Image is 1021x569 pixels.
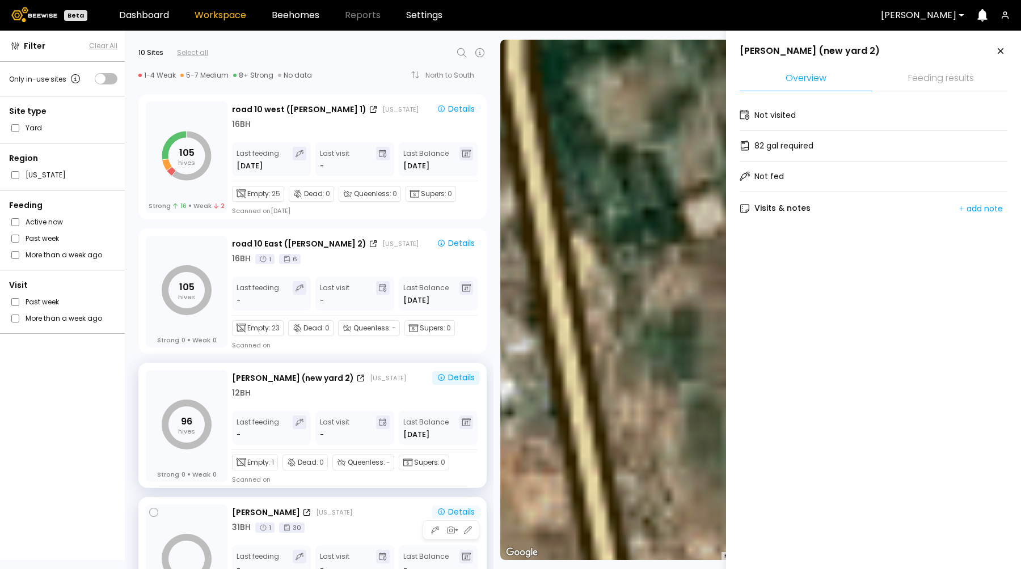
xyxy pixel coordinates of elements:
[370,373,406,383] div: [US_STATE]
[233,71,273,80] div: 8+ Strong
[320,147,349,172] div: Last visit
[26,216,63,228] label: Active now
[272,11,319,20] a: Beehomes
[9,199,117,211] div: Feeding
[178,427,195,436] tspan: hives
[393,189,397,199] span: 0
[403,415,449,440] div: Last Balance
[232,118,251,130] div: 16 BH
[214,202,225,210] span: 2
[182,470,185,478] span: 0
[282,455,328,470] div: Dead:
[289,186,334,202] div: Dead:
[403,160,429,172] span: [DATE]
[446,323,451,333] span: 0
[386,457,390,468] span: -
[9,105,117,117] div: Site type
[232,455,278,470] div: Empty:
[181,415,192,428] tspan: 96
[403,295,429,306] span: [DATE]
[232,372,354,384] div: [PERSON_NAME] (new yard 2)
[326,189,330,199] span: 0
[432,506,479,519] button: Details
[279,523,305,533] div: 30
[24,40,45,52] span: Filter
[255,523,275,533] div: 1
[237,147,279,172] div: Last feeding
[399,455,449,470] div: Supers:
[237,295,242,306] div: -
[278,71,312,80] div: No data
[232,206,290,215] div: Scanned on [DATE]
[26,122,42,134] label: Yard
[177,48,208,58] div: Select all
[320,429,324,440] div: -
[272,189,280,199] span: 25
[26,232,59,244] label: Past week
[232,253,251,265] div: 16 BH
[332,455,394,470] div: Queenless:
[213,336,217,344] span: 0
[255,254,275,264] div: 1
[403,429,429,440] span: [DATE]
[178,158,195,167] tspan: hives
[179,146,195,159] tspan: 105
[740,202,811,214] div: Visits & notes
[338,320,400,336] div: Queenless:
[320,415,349,440] div: Last visit
[232,238,366,250] div: road 10 East ([PERSON_NAME] 2)
[325,323,330,333] span: 0
[26,296,59,308] label: Past week
[503,545,541,560] a: Open this area in Google Maps (opens a new window)
[9,152,117,164] div: Region
[320,295,324,306] div: -
[173,202,186,210] span: 16
[232,341,271,350] div: Scanned on
[875,67,1007,91] li: Feeding results
[232,507,300,519] div: [PERSON_NAME]
[320,281,349,306] div: Last visit
[316,508,352,517] div: [US_STATE]
[441,457,445,468] span: 0
[279,254,301,264] div: 6
[432,237,479,250] button: Details
[392,323,396,333] span: -
[448,189,452,199] span: 0
[89,41,117,51] button: Clear All
[195,11,246,20] a: Workspace
[959,203,1003,214] div: add note
[182,336,185,344] span: 0
[954,201,1007,216] button: add note
[382,105,419,114] div: [US_STATE]
[754,140,813,152] div: 82 gal required
[437,238,475,248] div: Details
[149,202,225,210] div: Strong Weak
[437,104,475,114] div: Details
[157,336,217,344] div: Strong Weak
[138,71,176,80] div: 1-4 Weak
[9,72,82,86] div: Only in-use sites
[740,67,872,91] li: Overview
[404,320,455,336] div: Supers:
[319,457,324,468] span: 0
[432,103,479,116] button: Details
[232,387,251,399] div: 12 BH
[232,104,366,116] div: road 10 west ([PERSON_NAME] 1)
[26,169,66,181] label: [US_STATE]
[272,323,280,333] span: 23
[232,186,284,202] div: Empty:
[232,320,284,336] div: Empty:
[320,160,324,172] div: -
[406,11,442,20] a: Settings
[178,292,195,302] tspan: hives
[345,11,381,20] span: Reports
[754,109,796,121] div: Not visited
[740,45,880,57] div: [PERSON_NAME] (new yard 2)
[724,552,773,560] button: Keyboard shortcuts
[503,545,541,560] img: Google
[11,7,57,22] img: Beewise logo
[382,239,419,248] div: [US_STATE]
[180,71,229,80] div: 5-7 Medium
[237,281,279,306] div: Last feeding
